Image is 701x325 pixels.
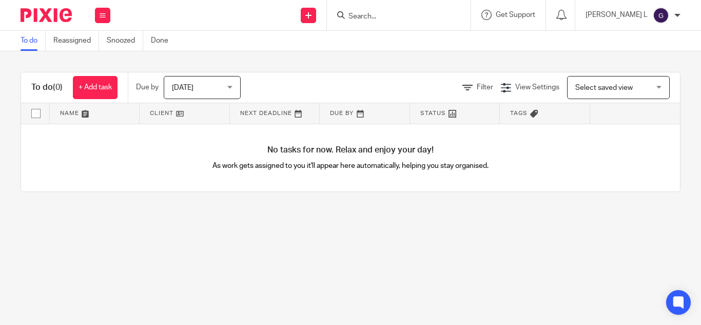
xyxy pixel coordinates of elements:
[653,7,669,24] img: svg%3E
[107,31,143,51] a: Snoozed
[53,83,63,91] span: (0)
[31,82,63,93] h1: To do
[21,8,72,22] img: Pixie
[496,11,535,18] span: Get Support
[53,31,99,51] a: Reassigned
[73,76,118,99] a: + Add task
[21,145,680,156] h4: No tasks for now. Relax and enjoy your day!
[151,31,176,51] a: Done
[515,84,559,91] span: View Settings
[586,10,648,20] p: [PERSON_NAME] L
[347,12,440,22] input: Search
[21,31,46,51] a: To do
[136,82,159,92] p: Due by
[186,161,515,171] p: As work gets assigned to you it'll appear here automatically, helping you stay organised.
[575,84,633,91] span: Select saved view
[510,110,528,116] span: Tags
[172,84,193,91] span: [DATE]
[477,84,493,91] span: Filter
